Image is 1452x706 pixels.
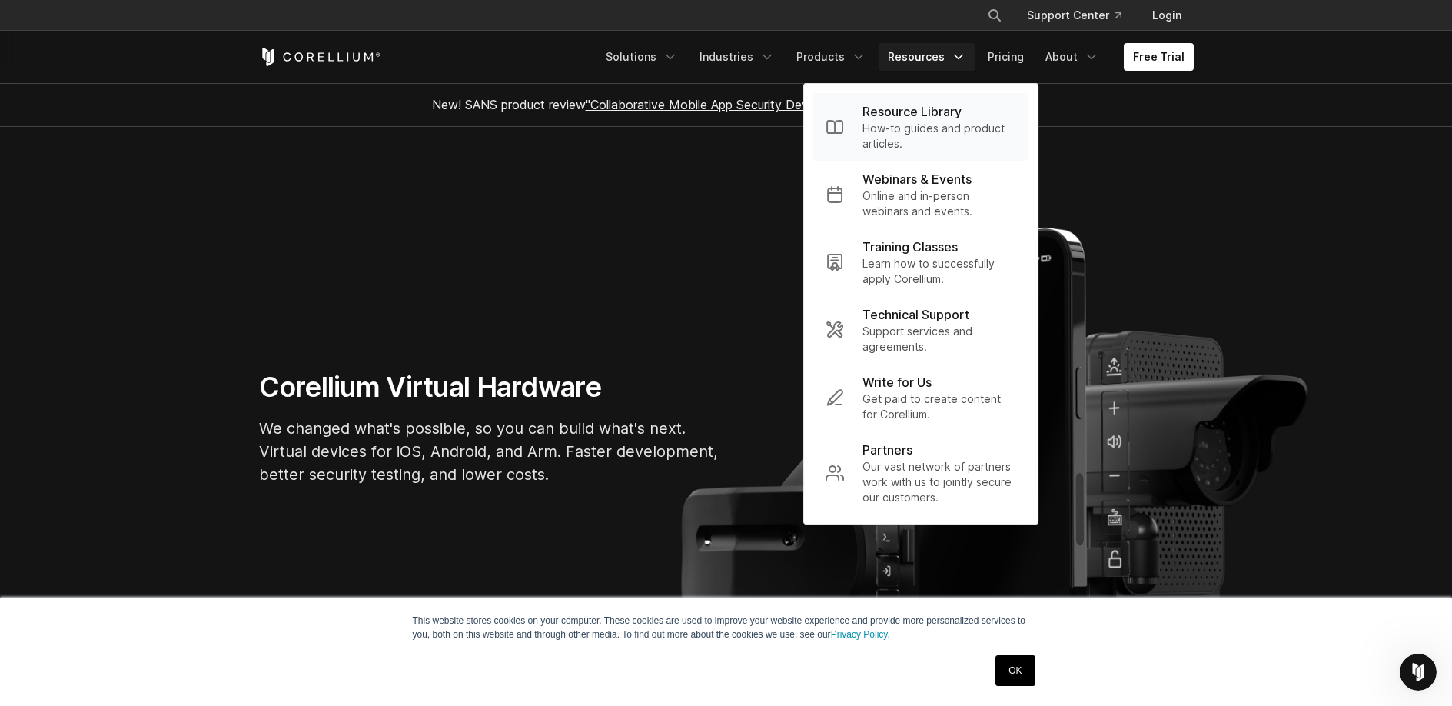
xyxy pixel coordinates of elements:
p: This website stores cookies on your computer. These cookies are used to improve your website expe... [413,614,1040,641]
a: Solutions [596,43,687,71]
a: Resource Library How-to guides and product articles. [813,93,1028,161]
a: Corellium Home [259,48,381,66]
p: How-to guides and product articles. [862,121,1016,152]
a: Resources [879,43,975,71]
p: Webinars & Events [862,170,972,188]
a: "Collaborative Mobile App Security Development and Analysis" [586,97,940,112]
a: Login [1140,2,1194,29]
p: We changed what's possible, so you can build what's next. Virtual devices for iOS, Android, and A... [259,417,720,486]
div: Navigation Menu [969,2,1194,29]
a: Industries [690,43,784,71]
a: Partners Our vast network of partners work with us to jointly secure our customers. [813,431,1028,515]
a: Support Center [1015,2,1134,29]
a: Privacy Policy. [831,629,890,640]
a: About [1036,43,1108,71]
div: Navigation Menu [596,43,1194,71]
p: Support services and agreements. [862,324,1016,355]
p: Technical Support [862,305,969,324]
p: Online and in-person webinars and events. [862,188,1016,219]
p: Partners [862,441,912,459]
a: Pricing [979,43,1033,71]
a: Write for Us Get paid to create content for Corellium. [813,364,1028,431]
span: New! SANS product review now available. [432,97,1021,112]
a: Products [787,43,876,71]
h1: Corellium Virtual Hardware [259,370,720,405]
a: Training Classes Learn how to successfully apply Corellium. [813,228,1028,296]
p: Our vast network of partners work with us to jointly secure our customers. [862,459,1016,505]
p: Resource Library [862,102,962,121]
iframe: Intercom live chat [1400,654,1437,691]
p: Get paid to create content for Corellium. [862,391,1016,422]
a: Free Trial [1124,43,1194,71]
a: OK [995,655,1035,686]
p: Training Classes [862,238,958,256]
p: Write for Us [862,373,932,391]
a: Technical Support Support services and agreements. [813,296,1028,364]
p: Learn how to successfully apply Corellium. [862,256,1016,287]
button: Search [981,2,1008,29]
a: Webinars & Events Online and in-person webinars and events. [813,161,1028,228]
